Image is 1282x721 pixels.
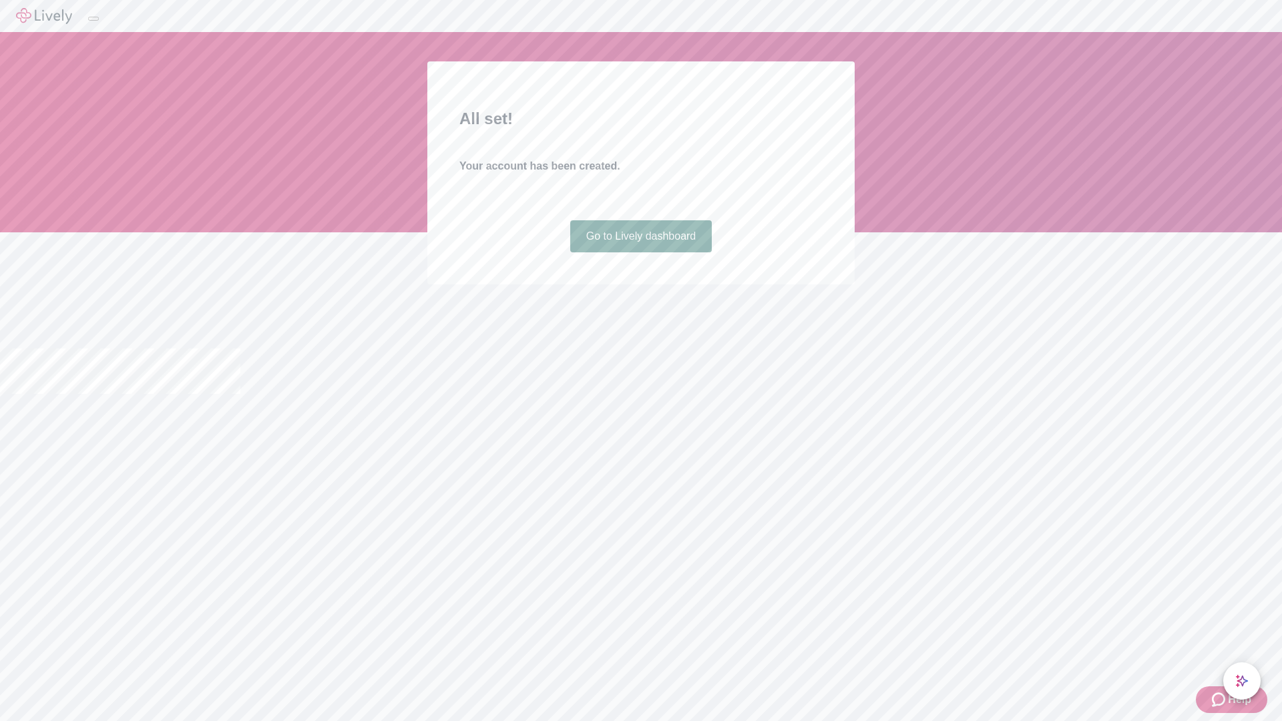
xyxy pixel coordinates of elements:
[16,8,72,24] img: Lively
[459,158,823,174] h4: Your account has been created.
[1228,692,1251,708] span: Help
[1196,686,1267,713] button: Zendesk support iconHelp
[1235,674,1249,688] svg: Lively AI Assistant
[1223,662,1261,700] button: chat
[88,17,99,21] button: Log out
[1212,692,1228,708] svg: Zendesk support icon
[459,107,823,131] h2: All set!
[570,220,712,252] a: Go to Lively dashboard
